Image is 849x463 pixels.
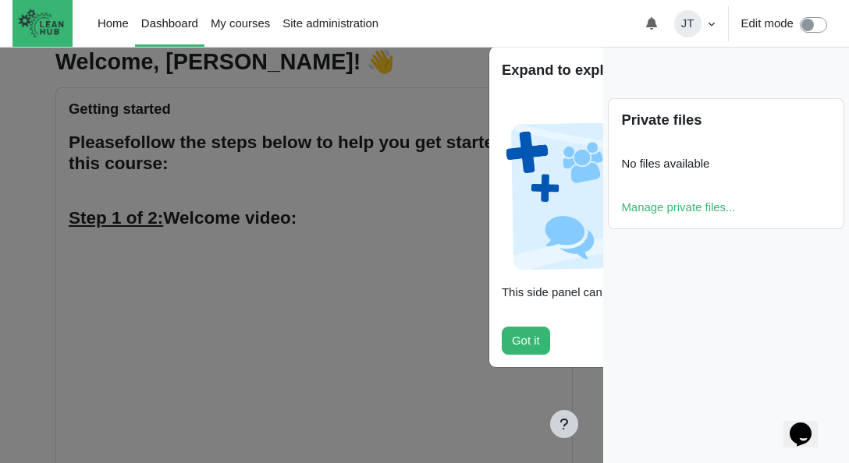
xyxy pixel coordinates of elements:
button: Show footer [550,410,578,438]
a: Manage private files... [621,200,735,214]
img: The Lean Hub [12,3,69,44]
h5: Expand to explore [502,59,626,81]
label: Edit mode [741,15,794,33]
button: Got it [502,327,550,355]
i: Toggle notifications menu [645,17,658,30]
iframe: chat widget [783,401,833,447]
h5: Private files [621,111,702,128]
div: No files available [621,143,830,185]
section: Blocks [608,98,844,242]
div: This side panel can contain more features. [489,94,800,314]
span: JT [674,10,702,37]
